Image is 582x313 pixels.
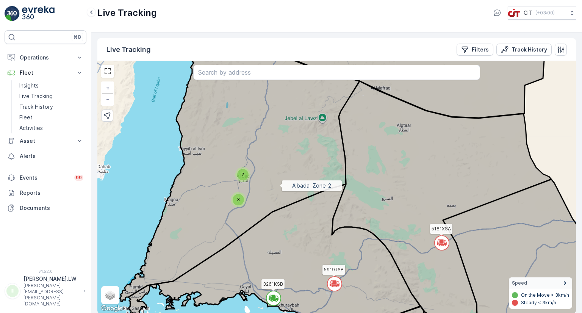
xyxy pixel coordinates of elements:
[106,44,151,55] p: Live Tracking
[20,189,83,197] p: Reports
[521,300,556,306] p: Steady < 3km/h
[16,112,86,123] a: Fleet
[106,85,110,91] span: +
[97,7,157,19] p: Live Tracking
[20,69,71,77] p: Fleet
[16,80,86,91] a: Insights
[23,275,80,283] p: [PERSON_NAME].LW
[457,44,493,56] button: Filters
[472,46,489,53] p: Filters
[6,285,19,297] div: II
[5,185,86,200] a: Reports
[508,9,521,17] img: cit-logo_pOk6rL0.png
[102,94,113,105] a: Zoom Out
[231,192,246,207] div: 3
[512,46,547,53] p: Track History
[20,204,83,212] p: Documents
[19,103,53,111] p: Track History
[235,167,250,182] div: 2
[102,66,113,77] a: View Fullscreen
[23,283,80,307] p: [PERSON_NAME][EMAIL_ADDRESS][PERSON_NAME][DOMAIN_NAME]
[19,82,39,89] p: Insights
[102,287,119,304] a: Layers
[5,50,86,65] button: Operations
[193,65,480,80] input: Search by address
[5,65,86,80] button: Fleet
[19,114,33,121] p: Fleet
[5,275,86,307] button: II[PERSON_NAME].LW[PERSON_NAME][EMAIL_ADDRESS][PERSON_NAME][DOMAIN_NAME]
[524,9,532,17] p: CIT
[535,10,555,16] p: ( +03:00 )
[20,137,71,145] p: Asset
[106,96,110,102] span: −
[508,6,576,20] button: CIT(+03:00)
[496,44,552,56] button: Track History
[20,152,83,160] p: Alerts
[5,200,86,216] a: Documents
[509,277,572,289] summary: Speed
[20,174,70,182] p: Events
[5,269,86,274] span: v 1.52.0
[16,91,86,102] a: Live Tracking
[5,6,20,21] img: logo
[22,6,55,21] img: logo_light-DOdMpM7g.png
[19,124,43,132] p: Activities
[19,92,53,100] p: Live Tracking
[20,54,71,61] p: Operations
[5,133,86,149] button: Asset
[102,82,113,94] a: Zoom In
[521,292,569,298] p: On the Move > 3km/h
[5,170,86,185] a: Events99
[16,102,86,112] a: Track History
[5,149,86,164] a: Alerts
[16,123,86,133] a: Activities
[76,175,82,181] p: 99
[512,280,527,286] span: Speed
[74,34,81,40] p: ⌘B
[241,172,244,177] span: 2
[237,197,240,202] span: 3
